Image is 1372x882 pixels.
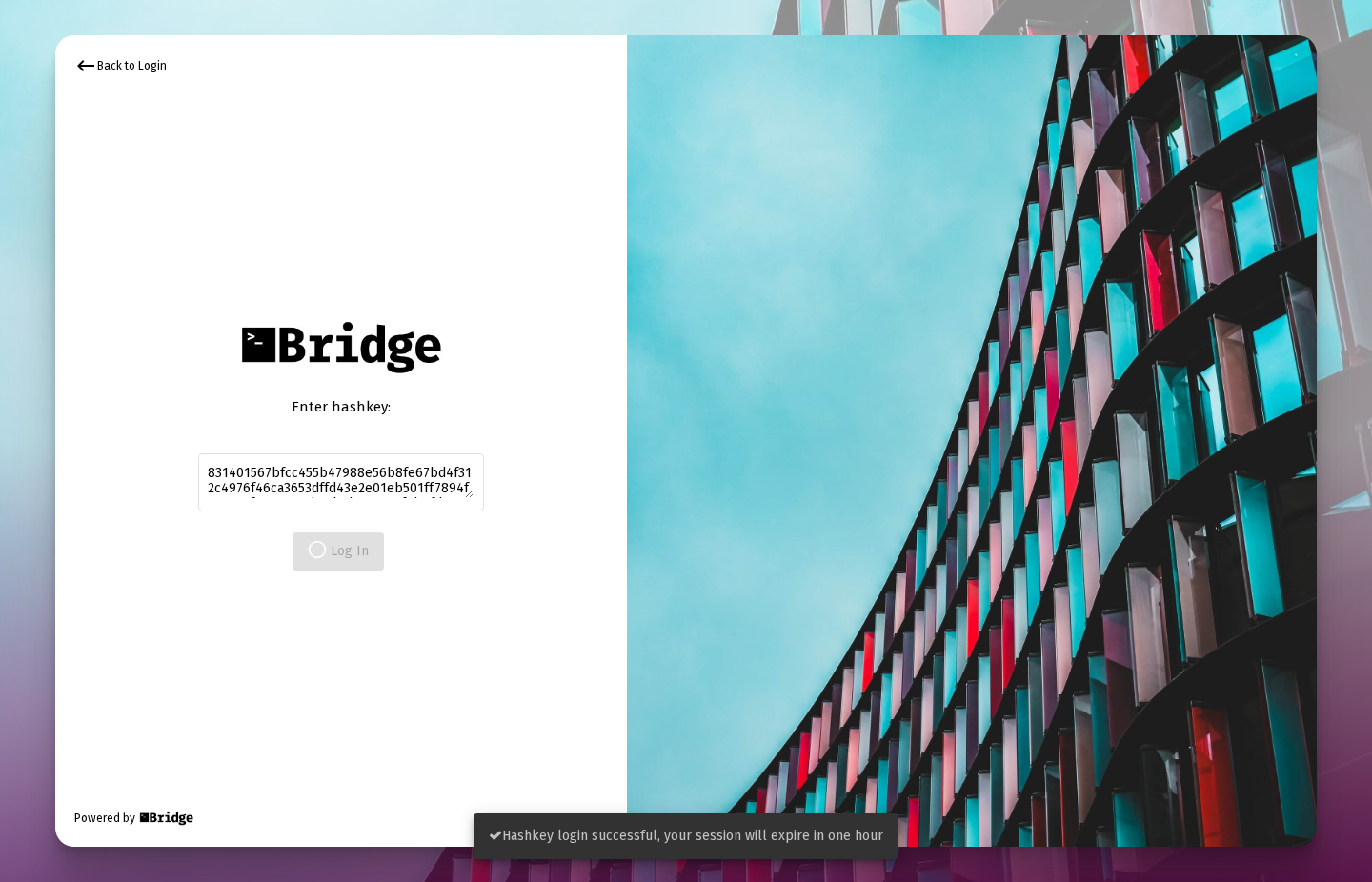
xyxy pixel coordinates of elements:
[198,397,484,416] div: Enter hashkey:
[308,543,369,559] span: Log In
[74,809,195,828] div: Powered by
[293,532,384,571] button: Log In
[489,828,883,844] span: Hashkey login successful, your session will expire in one hour
[137,809,195,828] img: Bridge Financial Technology Logo
[74,54,167,77] div: Back to Login
[232,311,450,383] img: Bridge Financial Technology Logo
[74,54,97,77] mat-icon: keyboard_backspace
